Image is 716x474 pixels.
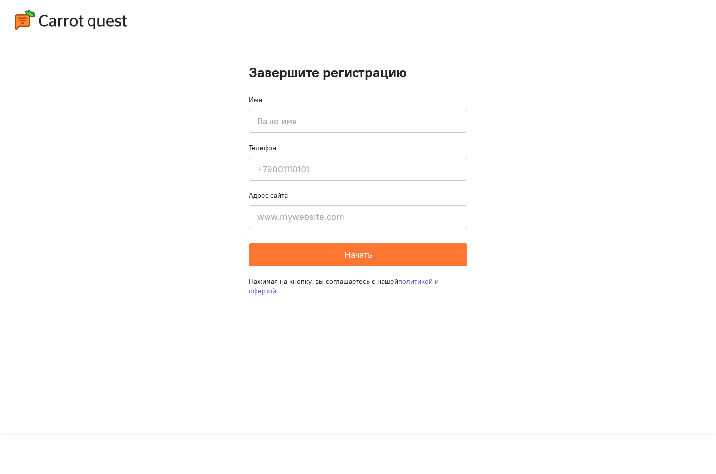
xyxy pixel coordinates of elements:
[249,158,467,181] input: +79001110101
[344,249,372,260] span: Начать
[15,10,127,30] img: carrot-quest-logo.svg
[249,95,262,105] label: Имя
[249,243,467,266] button: Начать
[249,266,467,306] div: Нажимая на кнопку, вы соглашаетесь с нашей
[249,143,276,153] label: Телефон
[249,190,288,200] label: Адрес сайта
[249,205,467,228] input: www.mywebsite.com
[249,277,439,295] a: политикой и офертой
[249,110,467,133] input: Ваше имя
[249,65,467,80] h1: Завершите регистрацию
